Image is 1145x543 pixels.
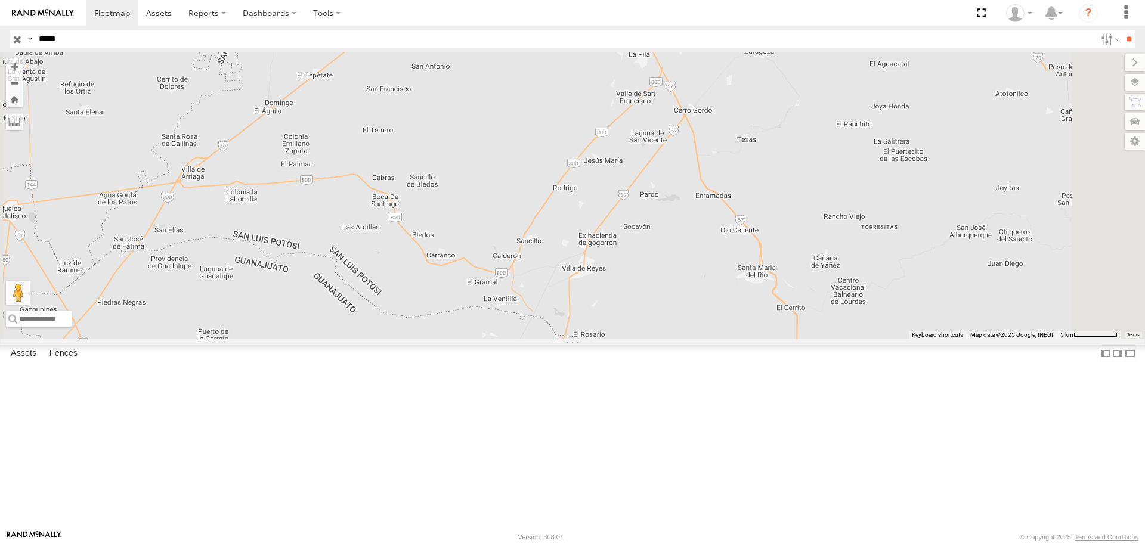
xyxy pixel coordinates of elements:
a: Visit our Website [7,531,61,543]
button: Zoom Home [6,91,23,107]
label: Assets [5,346,42,362]
span: 5 km [1060,331,1073,338]
button: Zoom out [6,75,23,91]
label: Search Filter Options [1096,30,1122,48]
img: rand-logo.svg [12,9,74,17]
a: Terms (opens in new tab) [1127,332,1140,337]
label: Dock Summary Table to the Left [1100,345,1112,362]
button: Keyboard shortcuts [912,331,963,339]
button: Zoom in [6,58,23,75]
i: ? [1079,4,1098,23]
a: Terms and Conditions [1075,533,1138,541]
label: Fences [44,346,83,362]
div: © Copyright 2025 - [1020,533,1138,541]
button: Map Scale: 5 km per 70 pixels [1057,331,1121,339]
label: Dock Summary Table to the Right [1112,345,1124,362]
label: Hide Summary Table [1124,345,1136,362]
label: Search Query [25,30,35,48]
label: Measure [6,113,23,130]
div: Version: 308.01 [518,533,564,541]
label: Map Settings [1125,133,1145,150]
div: Caseta Laredo TX [1002,4,1036,22]
button: Drag Pegman onto the map to open Street View [6,281,30,305]
span: Map data ©2025 Google, INEGI [970,331,1053,338]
